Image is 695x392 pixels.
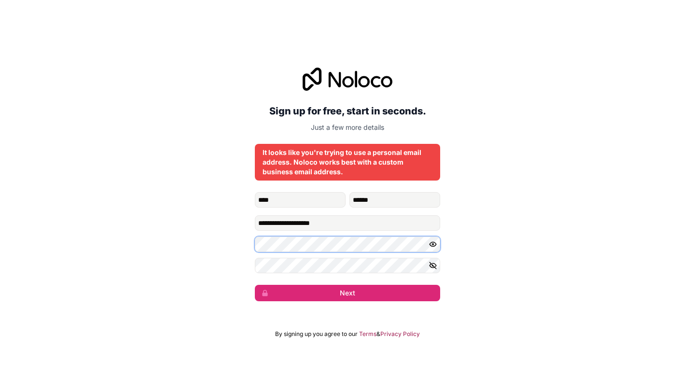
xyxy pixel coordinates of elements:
[255,123,440,132] p: Just a few more details
[255,258,440,273] input: Confirm password
[349,192,440,208] input: family-name
[380,330,420,338] a: Privacy Policy
[376,330,380,338] span: &
[255,237,440,252] input: Password
[255,285,440,301] button: Next
[255,215,440,231] input: Email address
[359,330,376,338] a: Terms
[255,102,440,120] h2: Sign up for free, start in seconds.
[275,330,358,338] span: By signing up you agree to our
[255,192,346,208] input: given-name
[263,148,432,177] div: It looks like you're trying to use a personal email address. Noloco works best with a custom busi...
